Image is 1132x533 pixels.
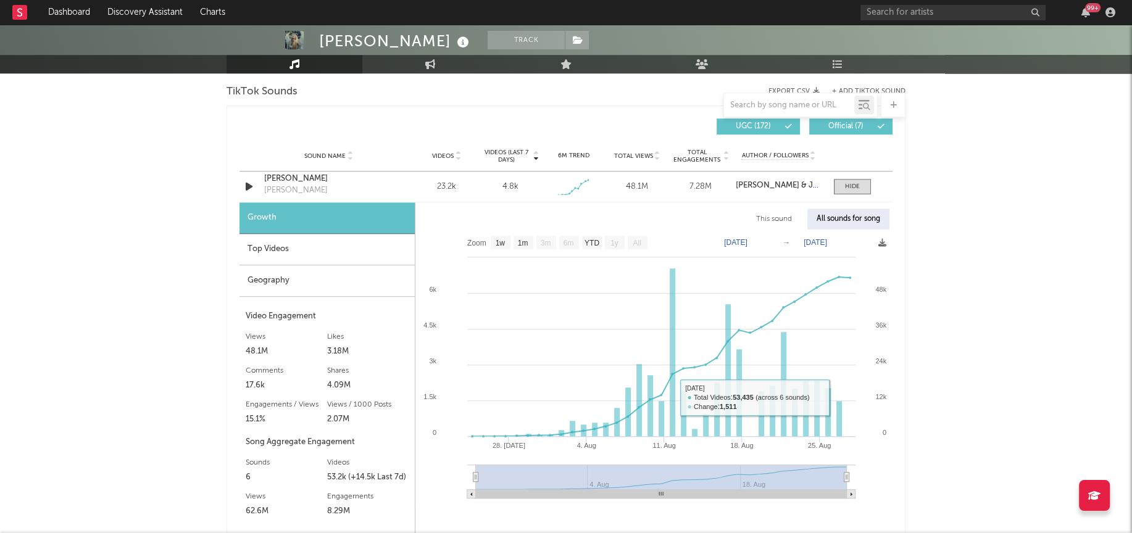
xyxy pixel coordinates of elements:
span: UGC ( 172 ) [725,123,781,130]
div: Engagements [327,489,409,504]
span: Videos [432,152,454,160]
strong: [PERSON_NAME] & JQuiles [736,181,836,189]
text: 4. Aug [577,442,596,449]
div: 99 + [1085,3,1101,12]
span: Videos (last 7 days) [481,149,531,163]
text: All [633,239,641,247]
div: [PERSON_NAME] [264,184,328,197]
a: [PERSON_NAME] [264,173,393,185]
div: 6 [246,470,327,485]
div: Geography [239,265,415,297]
text: 1m [518,239,528,247]
div: Comments [246,363,327,378]
text: 0 [883,429,886,436]
span: Total Views [614,152,653,160]
div: 4.8k [502,181,518,193]
text: → [783,238,790,247]
input: Search for artists [860,5,1046,20]
div: 6M Trend [545,151,602,160]
div: Song Aggregate Engagement [246,435,409,450]
text: 24k [875,357,886,365]
div: [PERSON_NAME] [319,31,472,51]
text: 1y [610,239,618,247]
div: Engagements / Views [246,397,327,412]
button: Export CSV [768,88,820,95]
div: Views / 1000 Posts [327,397,409,412]
text: [DATE] [804,238,827,247]
button: + Add TikTok Sound [820,88,905,95]
div: 53.2k (+14.5k Last 7d) [327,470,409,485]
button: + Add TikTok Sound [832,88,905,95]
div: 2.07M [327,412,409,427]
div: 3.18M [327,344,409,359]
div: Video Engagement [246,309,409,324]
text: 6m [564,239,574,247]
div: 4.09M [327,378,409,393]
span: Author / Followers [741,152,808,160]
text: 28. [DATE] [493,442,525,449]
span: Sound Name [304,152,346,160]
div: Views [246,489,327,504]
text: 25. Aug [808,442,831,449]
div: 15.1% [246,412,327,427]
div: 7.28M [672,181,730,193]
div: 8.29M [327,504,409,519]
text: 36k [875,321,886,329]
a: [PERSON_NAME] & JQuiles [736,181,822,190]
div: Likes [327,329,409,344]
text: 48k [875,286,886,293]
text: 3k [429,357,436,365]
text: 0 [433,429,436,436]
span: Total Engagements [672,149,722,163]
div: 48.1M [246,344,327,359]
div: 48.1M [609,181,666,193]
text: 1.5k [423,393,436,400]
button: Official(7) [809,118,893,134]
text: 4.5k [423,321,436,329]
span: Official ( 7 ) [817,123,874,130]
div: Videos [327,455,409,470]
text: [DATE] [724,238,747,247]
div: 23.2k [418,181,475,193]
button: UGC(172) [717,118,800,134]
text: 11. Aug [652,442,675,449]
span: TikTok Sounds [227,85,298,99]
div: 62.6M [246,504,327,519]
div: 17.6k [246,378,327,393]
text: YTD [585,239,599,247]
div: Top Videos [239,234,415,265]
text: Zoom [467,239,486,247]
div: Shares [327,363,409,378]
div: All sounds for song [807,209,889,229]
button: Track [488,31,565,49]
text: 12k [875,393,886,400]
button: 99+ [1081,7,1090,17]
div: This sound [747,209,801,229]
div: Sounds [246,455,327,470]
div: Growth [239,202,415,234]
text: 18. Aug [730,442,753,449]
div: Views [246,329,327,344]
text: 3m [541,239,551,247]
input: Search by song name or URL [724,101,854,110]
text: 1w [496,239,506,247]
text: 6k [429,286,436,293]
